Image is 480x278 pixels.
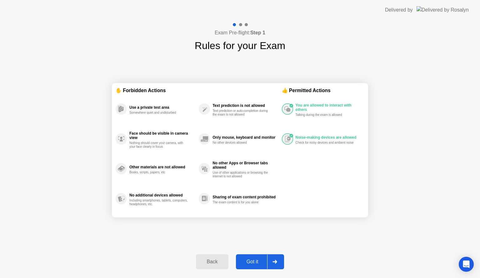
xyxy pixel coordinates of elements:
div: No other Apps or Browser tabs allowed [212,161,278,170]
img: Delivered by Rosalyn [417,6,469,13]
div: Face should be visible in camera view [129,131,196,140]
div: Somewhere quiet and undisturbed [129,111,188,115]
div: No other devices allowed [212,141,272,145]
div: Got it [238,259,267,265]
div: Including smartphones, tablets, computers, headphones, etc. [129,199,188,206]
div: ✋ Forbidden Actions [116,87,282,94]
div: Only mouse, keyboard and monitor [212,135,278,140]
button: Got it [236,254,284,269]
div: Text prediction or auto-completion during the exam is not allowed [212,109,272,117]
div: Check for noisy devices and ambient noise [296,141,355,145]
div: The exam content is for you alone [212,201,272,204]
div: Use of other applications or browsing the internet is not allowed [212,171,272,178]
div: No additional devices allowed [129,193,196,197]
div: Delivered by [385,6,413,14]
button: Back [196,254,228,269]
div: Other materials are not allowed [129,165,196,169]
div: You are allowed to interact with others [296,103,361,112]
h4: Exam Pre-flight: [215,29,265,37]
div: Nothing should cover your camera, with your face clearly in focus [129,141,188,149]
div: Sharing of exam content prohibited [212,195,278,199]
div: Back [198,259,226,265]
b: Step 1 [250,30,265,35]
div: Use a private test area [129,105,196,110]
div: 👍 Permitted Actions [282,87,364,94]
div: Open Intercom Messenger [459,257,474,272]
div: Text prediction is not allowed [212,103,278,108]
div: Talking during the exam is allowed [296,113,355,117]
div: Noise-making devices are allowed [296,135,361,140]
h1: Rules for your Exam [195,38,285,53]
div: Books, scripts, papers, etc [129,171,188,174]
